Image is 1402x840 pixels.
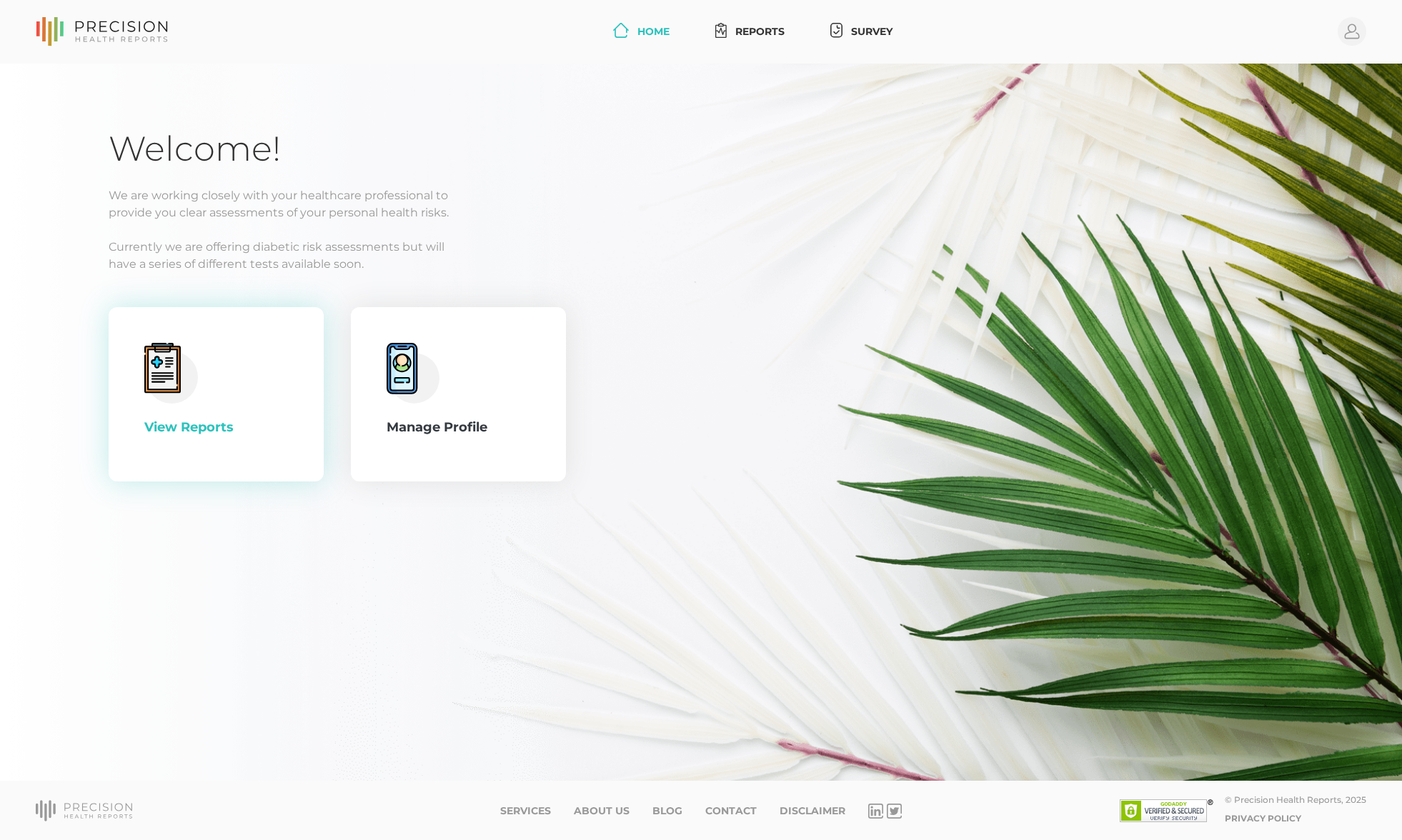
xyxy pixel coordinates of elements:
div: © Precision Health Reports, 2025 [1225,794,1366,805]
h1: Welcome! [109,128,1293,170]
a: Reports [710,19,790,45]
a: Blog [652,805,682,817]
p: We are working closely with your healthcare professional to provide you clear assessments of your... [109,187,1293,221]
p: Currently we are offering diabetic risk assessments but will have a series of different tests ava... [109,239,1293,273]
a: Services [500,805,551,817]
a: Home [607,19,675,45]
img: SSL site seal - click to verify [1120,799,1213,822]
a: Survey [825,19,898,45]
a: Privacy Policy [1225,813,1301,824]
a: About Us [574,805,630,817]
a: Contact [705,805,757,817]
div: View Reports [144,418,288,437]
a: Disclaimer [780,805,845,817]
div: Manage Profile [387,418,530,437]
